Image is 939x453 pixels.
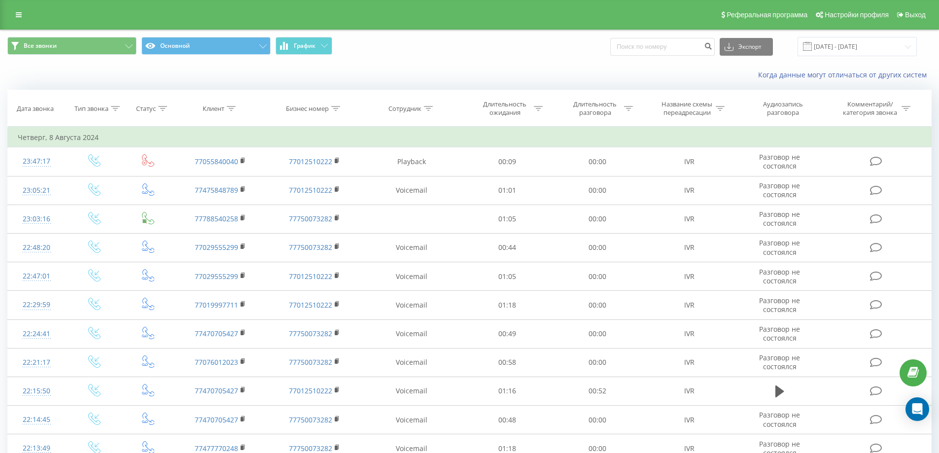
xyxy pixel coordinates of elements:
td: IVR [642,406,736,434]
a: 77750073282 [289,243,332,252]
div: 22:48:20 [18,238,56,257]
td: 00:00 [553,205,643,233]
td: Voicemail [361,291,462,319]
a: 77750073282 [289,214,332,223]
td: 00:00 [553,348,643,377]
div: Open Intercom Messenger [905,397,929,421]
div: 22:15:50 [18,382,56,401]
span: Все звонки [24,42,57,50]
div: Название схемы переадресации [661,100,713,117]
td: IVR [642,291,736,319]
td: Voicemail [361,377,462,405]
span: Настройки профиля [825,11,889,19]
td: Playback [361,147,462,176]
a: 77750073282 [289,415,332,424]
a: 77475848789 [195,185,238,195]
td: Voicemail [361,348,462,377]
div: Длительность разговора [569,100,622,117]
a: 77012510222 [289,272,332,281]
div: Дата звонка [17,105,54,113]
td: 01:18 [462,291,553,319]
td: 00:00 [553,233,643,262]
input: Поиск по номеру [610,38,715,56]
a: 77012510222 [289,300,332,310]
span: Разговор не состоялся [759,209,800,228]
span: Разговор не состоялся [759,410,800,428]
div: 22:24:41 [18,324,56,344]
span: Реферальная программа [727,11,807,19]
td: 01:16 [462,377,553,405]
div: 23:03:16 [18,209,56,229]
button: Все звонки [7,37,137,55]
a: 77470705427 [195,386,238,395]
td: Voicemail [361,262,462,291]
a: Когда данные могут отличаться от других систем [758,70,932,79]
div: Аудиозапись разговора [751,100,815,117]
a: 77029555299 [195,243,238,252]
td: Voicemail [361,233,462,262]
a: 77012510222 [289,157,332,166]
a: 77012510222 [289,386,332,395]
a: 77750073282 [289,329,332,338]
td: Voicemail [361,176,462,205]
a: 77012510222 [289,185,332,195]
span: Разговор не состоялся [759,152,800,171]
span: Разговор не состоялся [759,267,800,285]
a: 77750073282 [289,357,332,367]
a: 77470705427 [195,415,238,424]
td: IVR [642,176,736,205]
div: Клиент [203,105,224,113]
td: IVR [642,377,736,405]
a: 77029555299 [195,272,238,281]
td: 00:44 [462,233,553,262]
td: Voicemail [361,319,462,348]
div: Сотрудник [388,105,421,113]
td: 00:00 [553,319,643,348]
span: График [294,42,315,49]
span: Разговор не состоялся [759,353,800,371]
td: 00:00 [553,406,643,434]
div: 23:47:17 [18,152,56,171]
div: 23:05:21 [18,181,56,200]
td: IVR [642,348,736,377]
div: Длительность ожидания [479,100,531,117]
div: Статус [136,105,156,113]
div: 22:21:17 [18,353,56,372]
td: Voicemail [361,406,462,434]
td: IVR [642,205,736,233]
div: Комментарий/категория звонка [841,100,899,117]
a: 77055840040 [195,157,238,166]
td: IVR [642,319,736,348]
td: 00:00 [553,176,643,205]
div: Бизнес номер [286,105,329,113]
div: Тип звонка [74,105,108,113]
td: IVR [642,262,736,291]
a: 77788540258 [195,214,238,223]
span: Разговор не состоялся [759,238,800,256]
span: Разговор не состоялся [759,181,800,199]
a: 77019997711 [195,300,238,310]
td: 00:09 [462,147,553,176]
a: 77477770248 [195,444,238,453]
a: 77750073282 [289,444,332,453]
button: Экспорт [720,38,773,56]
div: 22:14:45 [18,410,56,429]
td: 00:49 [462,319,553,348]
span: Разговор не состоялся [759,296,800,314]
td: IVR [642,233,736,262]
span: Разговор не состоялся [759,324,800,343]
button: Основной [141,37,271,55]
td: 00:52 [553,377,643,405]
td: 01:05 [462,262,553,291]
div: 22:47:01 [18,267,56,286]
td: 00:00 [553,147,643,176]
button: График [276,37,332,55]
td: IVR [642,147,736,176]
td: 00:00 [553,262,643,291]
a: 77470705427 [195,329,238,338]
td: 00:58 [462,348,553,377]
a: 77076012023 [195,357,238,367]
td: 00:00 [553,291,643,319]
div: 22:29:59 [18,295,56,314]
td: 00:48 [462,406,553,434]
